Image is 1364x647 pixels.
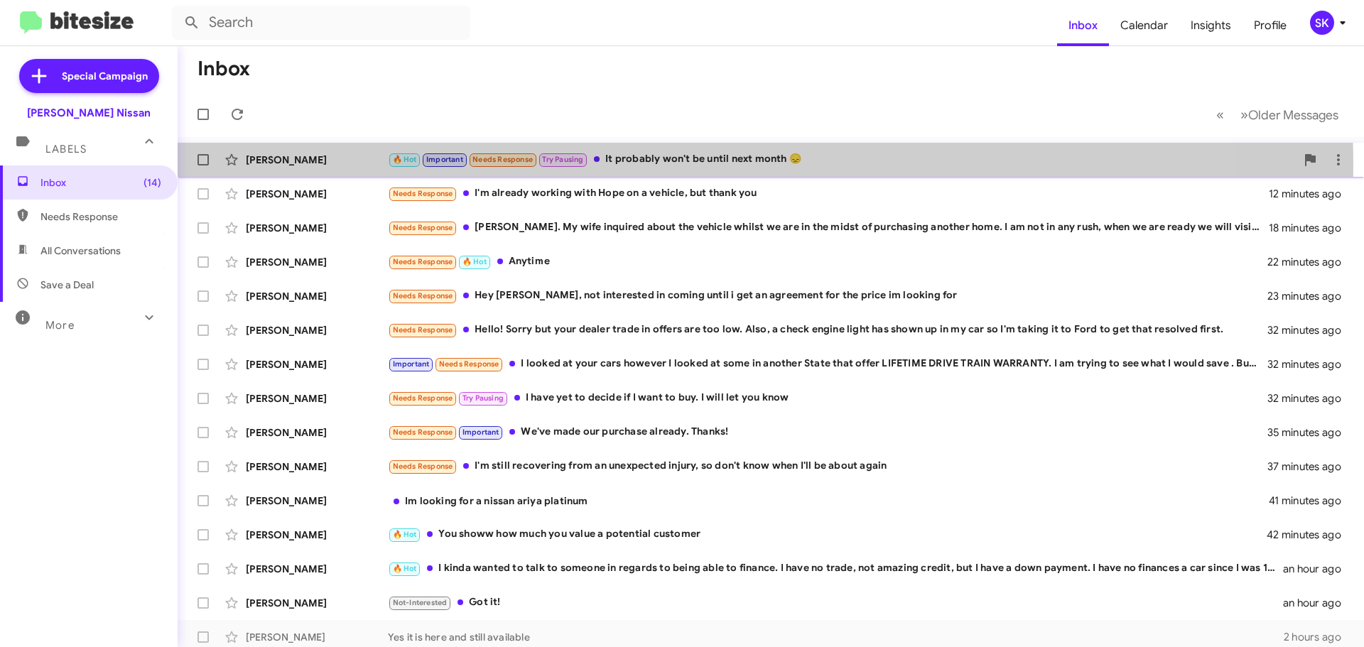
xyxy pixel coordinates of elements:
[27,106,151,120] div: [PERSON_NAME] Nissan
[393,462,453,471] span: Needs Response
[246,562,388,576] div: [PERSON_NAME]
[1267,323,1353,337] div: 32 minutes ago
[388,630,1284,644] div: Yes it is here and still available
[393,291,453,300] span: Needs Response
[1248,107,1338,123] span: Older Messages
[388,390,1267,406] div: I have yet to decide if I want to buy. I will let you know
[246,221,388,235] div: [PERSON_NAME]
[246,357,388,371] div: [PERSON_NAME]
[393,359,430,369] span: Important
[1109,5,1179,46] a: Calendar
[40,244,121,258] span: All Conversations
[542,155,583,164] span: Try Pausing
[1267,357,1353,371] div: 32 minutes ago
[246,596,388,610] div: [PERSON_NAME]
[246,528,388,542] div: [PERSON_NAME]
[1240,106,1248,124] span: »
[388,458,1267,474] div: I'm still recovering from an unexpected injury, so don't know when I'll be about again
[1267,289,1353,303] div: 23 minutes ago
[1208,100,1233,129] button: Previous
[1269,494,1353,508] div: 41 minutes ago
[393,564,417,573] span: 🔥 Hot
[40,175,161,190] span: Inbox
[45,319,75,332] span: More
[393,598,448,607] span: Not-Interested
[1243,5,1298,46] a: Profile
[246,153,388,167] div: [PERSON_NAME]
[1267,528,1353,542] div: 42 minutes ago
[1057,5,1109,46] a: Inbox
[388,594,1283,611] div: Got it!
[246,323,388,337] div: [PERSON_NAME]
[19,59,159,93] a: Special Campaign
[1284,630,1353,644] div: 2 hours ago
[246,425,388,440] div: [PERSON_NAME]
[45,143,87,156] span: Labels
[388,424,1267,440] div: We've made our purchase already. Thanks!
[1269,221,1353,235] div: 18 minutes ago
[246,187,388,201] div: [PERSON_NAME]
[393,325,453,335] span: Needs Response
[1216,106,1224,124] span: «
[1267,425,1353,440] div: 35 minutes ago
[40,278,94,292] span: Save a Deal
[393,393,453,403] span: Needs Response
[393,223,453,232] span: Needs Response
[388,560,1283,577] div: I kinda wanted to talk to someone in regards to being able to finance. I have no trade, not amazi...
[172,6,470,40] input: Search
[388,322,1267,338] div: Hello! Sorry but your dealer trade in offers are too low. Also, a check engine light has shown up...
[1267,391,1353,406] div: 32 minutes ago
[388,185,1269,202] div: I'm already working with Hope on a vehicle, but thank you
[197,58,250,80] h1: Inbox
[1298,11,1348,35] button: SK
[393,428,453,437] span: Needs Response
[472,155,533,164] span: Needs Response
[388,526,1267,543] div: You showw how much you value a potential customer
[388,288,1267,304] div: Hey [PERSON_NAME], not interested in coming until i get an agreement for the price im looking for
[1269,187,1353,201] div: 12 minutes ago
[388,494,1269,508] div: Im looking for a nissan ariya platinum
[393,530,417,539] span: 🔥 Hot
[1179,5,1243,46] a: Insights
[426,155,463,164] span: Important
[246,494,388,508] div: [PERSON_NAME]
[1267,460,1353,474] div: 37 minutes ago
[246,289,388,303] div: [PERSON_NAME]
[1232,100,1347,129] button: Next
[388,151,1296,168] div: It probably won't be until next month 😞
[1267,255,1353,269] div: 22 minutes ago
[246,460,388,474] div: [PERSON_NAME]
[462,257,487,266] span: 🔥 Hot
[462,393,504,403] span: Try Pausing
[462,428,499,437] span: Important
[388,356,1267,372] div: I looked at your cars however I looked at some in another State that offer LIFETIME DRIVE TRAIN W...
[388,219,1269,236] div: [PERSON_NAME]. My wife inquired about the vehicle whilst we are in the midst of purchasing anothe...
[246,255,388,269] div: [PERSON_NAME]
[1310,11,1334,35] div: SK
[246,391,388,406] div: [PERSON_NAME]
[393,257,453,266] span: Needs Response
[1283,596,1353,610] div: an hour ago
[388,254,1267,270] div: Anytime
[40,210,161,224] span: Needs Response
[393,189,453,198] span: Needs Response
[1283,562,1353,576] div: an hour ago
[246,630,388,644] div: [PERSON_NAME]
[62,69,148,83] span: Special Campaign
[439,359,499,369] span: Needs Response
[393,155,417,164] span: 🔥 Hot
[1208,100,1347,129] nav: Page navigation example
[144,175,161,190] span: (14)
